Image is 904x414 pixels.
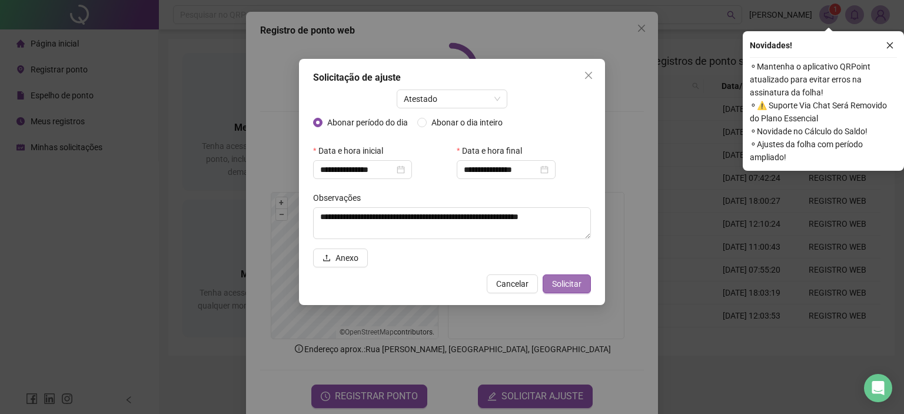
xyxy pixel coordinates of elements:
[487,274,538,293] button: Cancelar
[313,71,591,85] div: Solicitação de ajuste
[323,254,331,262] span: upload
[543,274,591,293] button: Solicitar
[496,277,529,290] span: Cancelar
[313,249,368,267] button: uploadAnexo
[750,138,897,164] span: ⚬ Ajustes da folha com período ampliado!
[427,116,507,129] span: Abonar o dia inteiro
[313,188,368,207] label: Observações
[404,90,501,108] span: Atestado
[864,374,892,402] div: Open Intercom Messenger
[886,41,894,49] span: close
[579,66,598,85] button: Close
[750,99,897,125] span: ⚬ ⚠️ Suporte Via Chat Será Removido do Plano Essencial
[552,277,581,290] span: Solicitar
[584,71,593,80] span: close
[750,125,897,138] span: ⚬ Novidade no Cálculo do Saldo!
[335,251,358,264] span: Anexo
[313,141,391,160] label: Data e hora inicial
[323,116,413,129] span: Abonar período do dia
[457,141,530,160] label: Data e hora final
[750,39,792,52] span: Novidades !
[750,60,897,99] span: ⚬ Mantenha o aplicativo QRPoint atualizado para evitar erros na assinatura da folha!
